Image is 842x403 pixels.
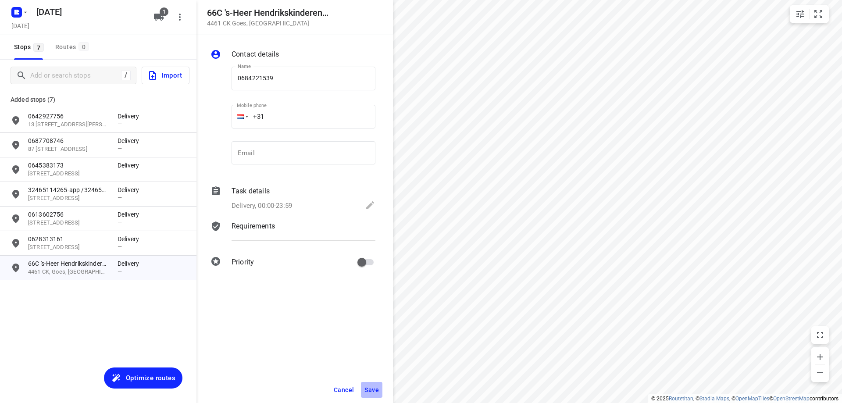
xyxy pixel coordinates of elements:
h5: 66C 's-Heer Hendrikskinderenstraat [207,8,330,18]
button: Map settings [792,5,809,23]
p: 0628313161 [28,235,109,243]
p: 0613602756 [28,210,109,219]
p: 4461 CK Goes , [GEOGRAPHIC_DATA] [207,20,330,27]
p: [STREET_ADDRESS] [28,219,109,227]
p: 13 Wethouder Mooringstraat, 5301 NS, Zaltbommel, NL [28,121,109,129]
p: Delivery [118,235,144,243]
a: OpenMapTiles [735,396,769,402]
p: [STREET_ADDRESS] [28,243,109,252]
span: — [118,243,122,250]
div: small contained button group [790,5,829,23]
p: Added stops (7) [11,94,186,105]
p: 32465114265-app /32465643384-normal [28,185,109,194]
a: OpenStreetMap [773,396,810,402]
div: / [121,71,131,80]
span: Cancel [334,386,354,393]
p: Requirements [232,221,275,232]
div: Requirements [210,221,375,247]
p: 87 Lange Vorststraat, 4461 JN, Goes, NL [28,145,109,153]
input: 1 (702) 123-4567 [232,105,375,128]
p: 0645383173 [28,161,109,170]
span: — [118,194,122,201]
span: — [118,145,122,152]
span: 0 [78,42,89,51]
p: Delivery [118,185,144,194]
div: Contact details [210,49,375,61]
p: Delivery [118,136,144,145]
h5: Project date [8,21,33,31]
input: Add or search stops [30,69,121,82]
p: 0642927756 [28,112,109,121]
button: Fit zoom [810,5,827,23]
button: More [171,8,189,26]
p: 15 Marehoekstraat, 4698 BR, Oud-Vossemeer, NL [28,170,109,178]
p: Delivery [118,210,144,219]
span: Import [147,70,182,81]
span: — [118,121,122,127]
span: — [118,219,122,225]
h5: Rename [33,5,146,19]
p: Contact details [232,49,279,60]
p: Delivery, 00:00-23:59 [232,201,292,211]
div: Netherlands: + 31 [232,105,248,128]
a: Stadia Maps [699,396,729,402]
label: Mobile phone [237,103,267,108]
span: Optimize routes [126,372,175,384]
p: Delivery [118,112,144,121]
div: Routes [55,42,92,53]
p: Task details [232,186,270,196]
span: — [118,170,122,176]
span: Save [364,386,379,393]
div: Task detailsDelivery, 00:00-23:59 [210,186,375,212]
p: Delivery [118,161,144,170]
p: 0687708746 [28,136,109,145]
span: Stops [14,42,46,53]
p: 4461 CK, Goes, [GEOGRAPHIC_DATA] [28,268,109,276]
li: © 2025 , © , © © contributors [651,396,838,402]
p: Priority [232,257,254,267]
button: Save [361,382,382,398]
button: 1 [150,8,168,26]
p: [STREET_ADDRESS] [28,194,109,203]
span: 7 [33,43,44,52]
p: 66C 's-Heer Hendrikskinderenstraat [28,259,109,268]
button: Import [142,67,189,84]
span: — [118,268,122,275]
button: Cancel [330,382,357,398]
p: Delivery [118,259,144,268]
svg: Edit [365,200,375,210]
span: 1 [160,7,168,16]
a: Import [136,67,189,84]
a: Routetitan [669,396,693,402]
button: Optimize routes [104,367,182,389]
